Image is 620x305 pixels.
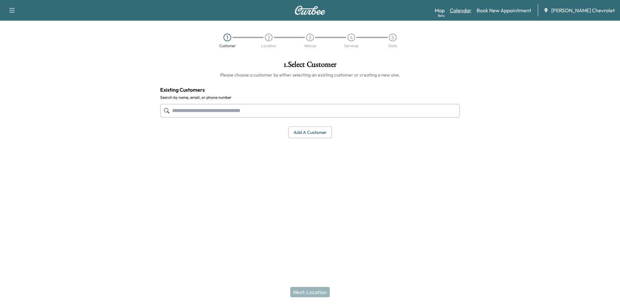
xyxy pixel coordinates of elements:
div: Customer [219,44,236,48]
div: Services [344,44,358,48]
a: Book New Appointment [477,6,531,14]
img: Curbee Logo [294,6,325,15]
a: Calendar [450,6,471,14]
h4: Existing Customers [160,86,460,94]
div: Date [388,44,397,48]
h6: Please choose a customer by either selecting an existing customer or creating a new one. [160,72,460,78]
h1: 1 . Select Customer [160,61,460,72]
span: [PERSON_NAME] Chevrolet [551,6,615,14]
div: 5 [389,34,397,41]
a: MapBeta [435,6,445,14]
div: Location [261,44,276,48]
div: 4 [347,34,355,41]
label: Search by name, email, or phone number [160,95,460,100]
div: 1 [223,34,231,41]
div: 3 [306,34,314,41]
div: 2 [265,34,273,41]
div: Beta [438,13,445,18]
div: Vehicle [304,44,316,48]
button: Add a customer [288,127,332,138]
